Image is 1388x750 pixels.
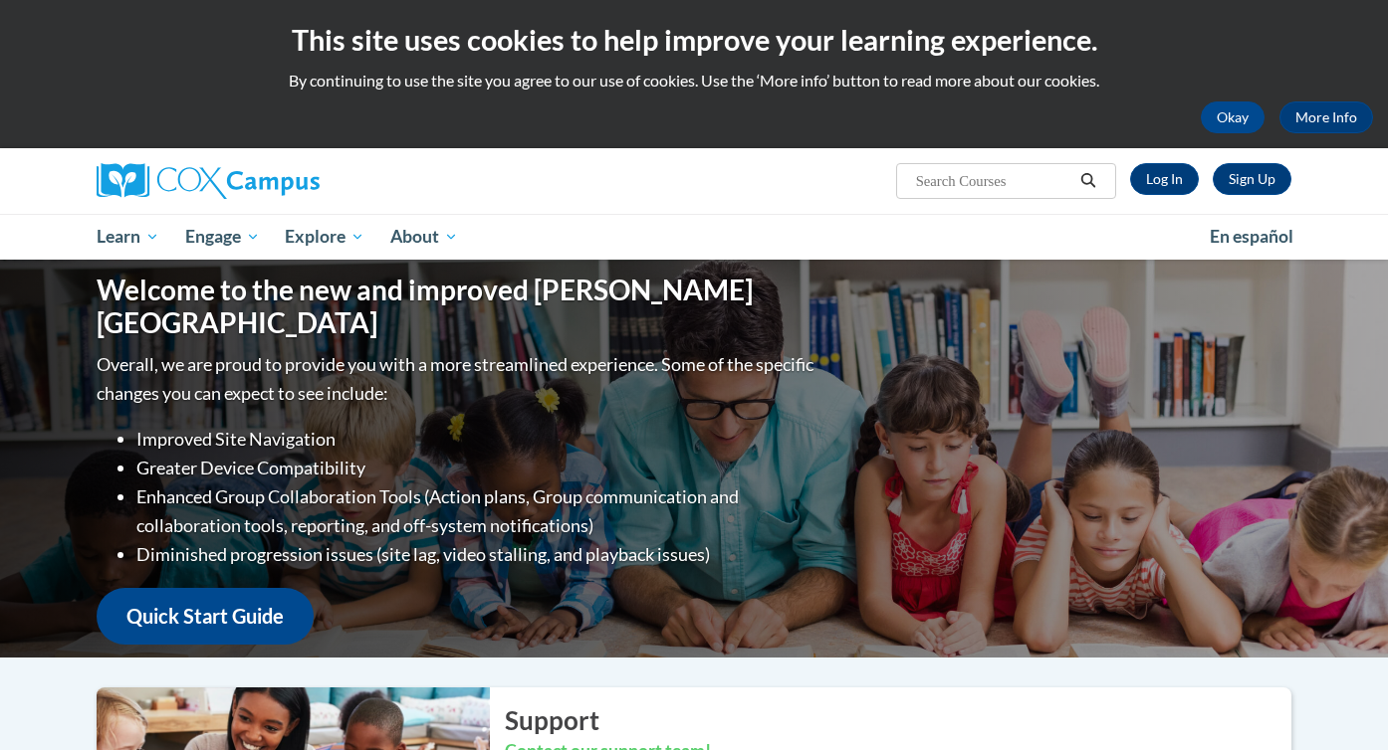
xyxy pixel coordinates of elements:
li: Diminished progression issues (site lag, video stalling, and playback issues) [136,540,818,569]
button: Search [1073,169,1103,193]
a: Engage [172,214,273,260]
h2: Support [505,702,1291,738]
a: Explore [272,214,377,260]
input: Search Courses [914,169,1073,193]
a: More Info [1279,101,1373,133]
a: Quick Start Guide [97,588,314,645]
h1: Welcome to the new and improved [PERSON_NAME][GEOGRAPHIC_DATA] [97,274,818,340]
p: Overall, we are proud to provide you with a more streamlined experience. Some of the specific cha... [97,350,818,408]
span: Explore [285,225,364,249]
a: Register [1213,163,1291,195]
a: About [377,214,471,260]
a: Log In [1130,163,1199,195]
a: Cox Campus [97,163,475,199]
button: Okay [1201,101,1265,133]
span: About [390,225,458,249]
span: Engage [185,225,260,249]
h2: This site uses cookies to help improve your learning experience. [15,20,1373,60]
span: Learn [97,225,159,249]
img: Cox Campus [97,163,320,199]
span: En español [1210,226,1293,247]
li: Enhanced Group Collaboration Tools (Action plans, Group communication and collaboration tools, re... [136,482,818,540]
li: Improved Site Navigation [136,425,818,454]
div: Main menu [67,214,1321,260]
li: Greater Device Compatibility [136,454,818,482]
p: By continuing to use the site you agree to our use of cookies. Use the ‘More info’ button to read... [15,70,1373,92]
a: En español [1197,216,1306,258]
a: Learn [84,214,172,260]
